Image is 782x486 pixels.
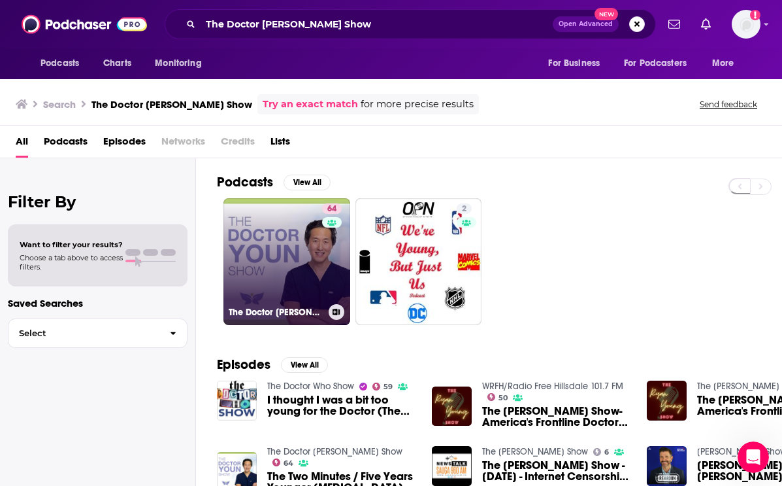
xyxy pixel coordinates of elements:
input: Search podcasts, credits, & more... [201,14,553,35]
button: open menu [146,51,218,76]
a: 64The Doctor [PERSON_NAME] Show [223,198,350,325]
a: Podcasts [44,131,88,158]
a: Show notifications dropdown [663,13,685,35]
a: 2 [457,203,472,214]
button: Open AdvancedNew [553,16,619,32]
a: Lists [270,131,290,158]
a: The Ryan Young Show- America's Frontline Doctor Jeff Barke [482,406,631,428]
span: 2 [462,203,466,216]
a: 2 [355,198,482,325]
div: Search podcasts, credits, & more... [165,9,656,39]
span: 64 [284,460,293,466]
span: for more precise results [361,97,474,112]
span: Want to filter your results? [20,240,123,249]
a: All [16,131,28,158]
span: 50 [498,395,508,401]
a: EpisodesView All [217,356,328,373]
a: The Marc Patrone Show - June 24, 2021 - Internet Censorship Bill & Doctor Fired for Warning Young... [482,460,631,482]
a: The Doctor Youn Show [267,446,402,457]
button: Select [8,319,187,348]
button: open menu [539,51,616,76]
button: View All [281,357,328,373]
img: User Profile [732,10,760,39]
img: Podchaser - Follow, Share and Rate Podcasts [22,12,147,37]
span: New [595,8,618,20]
img: The Ryan Young Show- America's Frontline Doctor Jeff Barke [432,387,472,426]
span: The [PERSON_NAME] Show - [DATE] - Internet Censorship Bill & Doctor Fired for Warning Young People [482,460,631,482]
span: Podcasts [41,54,79,73]
span: Credits [221,131,255,158]
button: open menu [31,51,96,76]
a: WRFH/Radio Free Hillsdale 101.7 FM [482,381,623,392]
span: Choose a tab above to access filters. [20,253,123,271]
a: Try an exact match [263,97,358,112]
iframe: Intercom live chat [738,442,769,473]
svg: Add a profile image [750,10,760,20]
a: The Marc Patrone Show [482,446,588,457]
span: Monitoring [155,54,201,73]
a: 59 [372,383,393,391]
img: The Ryan Young Show- America's Frontline Doctor Jeff Barke [647,381,687,421]
button: open menu [615,51,706,76]
span: Networks [161,131,205,158]
span: Charts [103,54,131,73]
span: Select [8,329,159,338]
h3: Search [43,98,76,111]
h3: The Doctor [PERSON_NAME] Show [229,307,323,318]
h2: Episodes [217,356,270,373]
span: 64 [327,203,336,216]
span: Open Advanced [559,21,613,27]
button: Send feedback [696,99,761,110]
img: Brad Young on Biden doctor pleading the 5th [647,446,687,486]
a: 64 [272,459,294,466]
a: I thought I was a bit too young for the Doctor (The Doctor Who Show Presents: Sylvester McCoy) [267,394,416,417]
a: The Doctor Who Show [267,381,354,392]
h2: Filter By [8,192,187,211]
span: For Business [548,54,600,73]
span: The [PERSON_NAME] Show- America's Frontline Doctor [PERSON_NAME] [482,406,631,428]
img: The Marc Patrone Show - June 24, 2021 - Internet Censorship Bill & Doctor Fired for Warning Young... [432,446,472,486]
h2: Podcasts [217,174,273,190]
img: I thought I was a bit too young for the Doctor (The Doctor Who Show Presents: Sylvester McCoy) [217,381,257,421]
span: I thought I was a bit too young for the Doctor (The Doctor Who Show Presents: [PERSON_NAME]) [267,394,416,417]
a: Episodes [103,131,146,158]
span: Logged in as alignPR [732,10,760,39]
span: More [712,54,734,73]
button: View All [284,175,331,190]
span: 6 [604,449,609,455]
a: 50 [487,393,508,401]
span: 59 [383,384,393,390]
h3: The Doctor [PERSON_NAME] Show [91,98,252,111]
button: Show profile menu [732,10,760,39]
button: open menu [703,51,751,76]
a: PodcastsView All [217,174,331,190]
a: 6 [593,448,610,456]
a: Show notifications dropdown [696,13,716,35]
span: For Podcasters [624,54,687,73]
p: Saved Searches [8,297,187,309]
a: 64 [322,203,342,214]
a: Charts [95,51,139,76]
